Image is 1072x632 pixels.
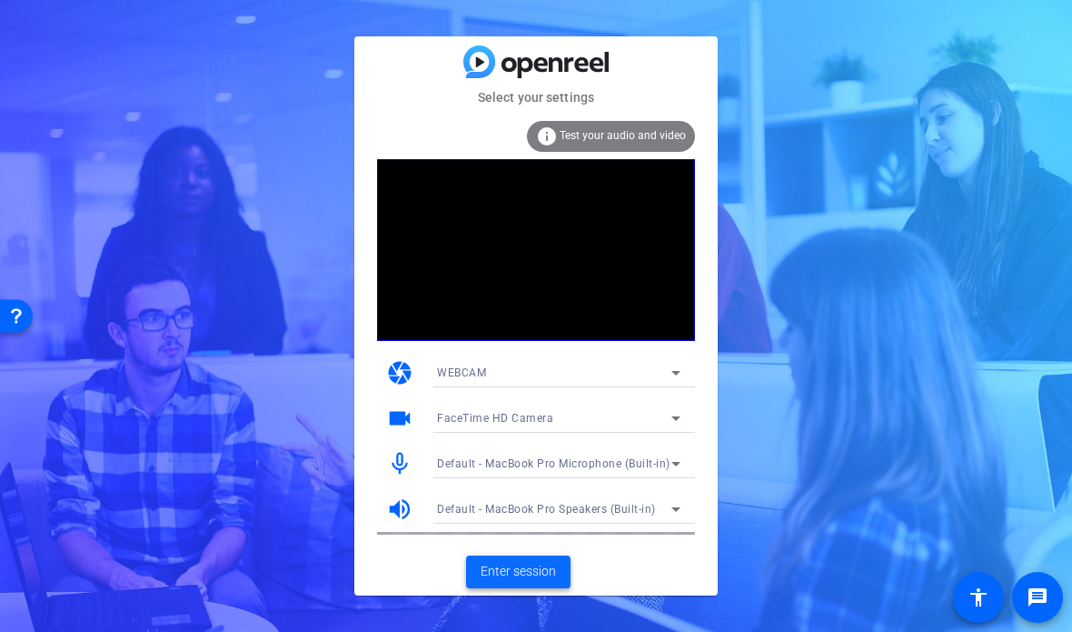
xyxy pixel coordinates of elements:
mat-icon: mic_none [386,450,413,477]
mat-icon: message [1027,587,1048,608]
img: blue-gradient.svg [463,45,609,77]
button: Enter session [466,556,571,588]
mat-card-subtitle: Select your settings [354,87,718,107]
mat-icon: info [536,125,558,147]
mat-icon: volume_up [386,496,413,523]
mat-icon: camera [386,359,413,386]
mat-icon: accessibility [968,587,989,608]
span: WEBCAM [437,366,486,379]
span: FaceTime HD Camera [437,412,553,425]
span: Default - MacBook Pro Microphone (Built-in) [437,457,670,470]
span: Default - MacBook Pro Speakers (Built-in) [437,503,656,516]
mat-icon: videocam [386,405,413,432]
span: Enter session [481,562,556,581]
span: Test your audio and video [560,129,686,142]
